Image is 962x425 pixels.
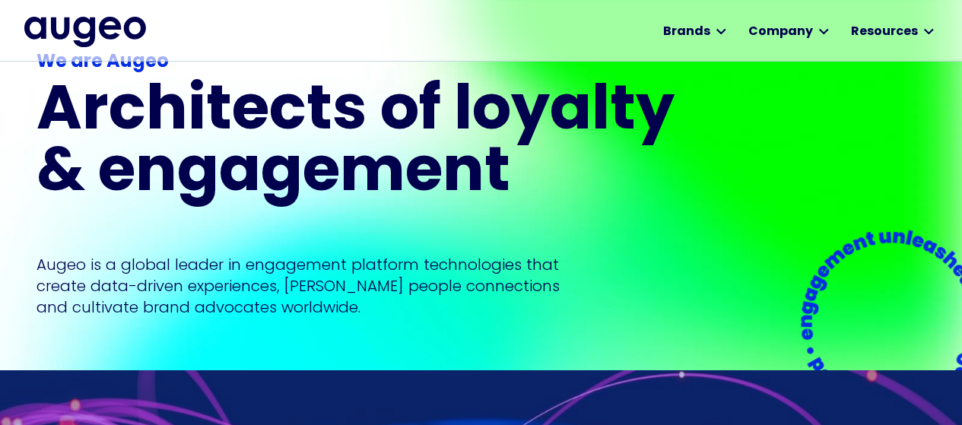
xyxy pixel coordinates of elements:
[24,17,146,47] img: Augeo's full logo in midnight blue.
[37,82,694,205] h1: Architects of loyalty & engagement
[850,23,917,41] div: Resources
[37,254,560,318] p: Augeo is a global leader in engagement platform technologies that create data-driven experiences,...
[662,23,710,41] div: Brands
[748,23,812,41] div: Company
[37,49,694,76] div: We are Augeo
[24,17,146,47] a: home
